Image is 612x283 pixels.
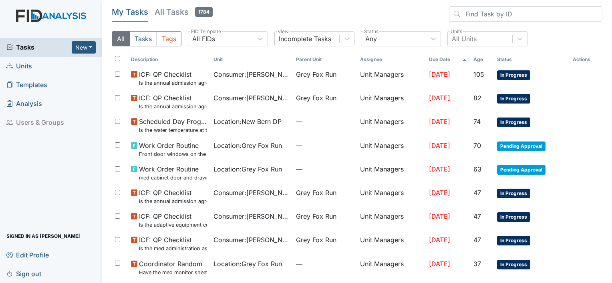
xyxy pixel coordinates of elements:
[139,235,207,252] span: ICF: QP Checklist Is the med administration assessment current? (document the date in the comment...
[210,53,293,66] th: Toggle SortBy
[139,150,207,158] small: Front door windows on the door
[6,42,72,52] a: Tasks
[213,93,290,103] span: Consumer : [PERSON_NAME]
[213,117,282,126] span: Location : New Bern DP
[470,53,494,66] th: Toggle SortBy
[129,31,157,46] button: Tasks
[139,164,207,181] span: Work Order Routine med cabinet door and drawer
[429,141,450,149] span: [DATE]
[6,267,41,280] span: Sign out
[139,174,207,181] small: med cabinet door and drawer
[296,188,336,197] span: Grey Fox Run
[139,245,207,252] small: Is the med administration assessment current? (document the date in the comment section)
[494,53,569,66] th: Toggle SortBy
[213,235,290,245] span: Consumer : [PERSON_NAME]
[213,141,282,150] span: Location : Grey Fox Run
[429,212,450,220] span: [DATE]
[357,208,426,232] td: Unit Managers
[357,185,426,208] td: Unit Managers
[473,212,481,220] span: 47
[296,164,354,174] span: —
[497,260,530,269] span: In Progress
[139,259,207,276] span: Coordinator Random Have the med monitor sheets been filled out?
[497,94,530,104] span: In Progress
[296,259,354,269] span: —
[293,53,357,66] th: Toggle SortBy
[497,212,530,222] span: In Progress
[357,114,426,137] td: Unit Managers
[473,94,481,102] span: 82
[473,165,481,173] span: 63
[213,70,290,79] span: Consumer : [PERSON_NAME]
[195,7,213,17] span: 1784
[72,41,96,54] button: New
[128,53,210,66] th: Toggle SortBy
[497,70,530,80] span: In Progress
[429,70,450,78] span: [DATE]
[497,189,530,198] span: In Progress
[213,164,282,174] span: Location : Grey Fox Run
[473,70,484,78] span: 105
[139,126,207,134] small: Is the water temperature at the kitchen sink between 100 to 110 degrees?
[213,259,282,269] span: Location : Grey Fox Run
[139,197,207,205] small: Is the annual admission agreement current? (document the date in the comment section)
[279,34,331,44] div: Incomplete Tasks
[473,118,481,126] span: 74
[473,260,481,268] span: 37
[357,138,426,161] td: Unit Managers
[429,94,450,102] span: [DATE]
[192,34,215,44] div: All FIDs
[357,161,426,185] td: Unit Managers
[429,260,450,268] span: [DATE]
[112,31,181,46] div: Type filter
[473,236,481,244] span: 47
[139,141,207,158] span: Work Order Routine Front door windows on the door
[139,70,207,87] span: ICF: QP Checklist Is the annual admission agreement current? (document the date in the comment se...
[365,34,377,44] div: Any
[139,79,207,87] small: Is the annual admission agreement current? (document the date in the comment section)
[429,189,450,197] span: [DATE]
[429,236,450,244] span: [DATE]
[139,269,207,276] small: Have the med monitor sheets been filled out?
[139,188,207,205] span: ICF: QP Checklist Is the annual admission agreement current? (document the date in the comment se...
[357,256,426,279] td: Unit Managers
[497,118,530,127] span: In Progress
[112,31,130,46] button: All
[357,232,426,255] td: Unit Managers
[6,79,47,91] span: Templates
[139,117,207,134] span: Scheduled Day Program Inspection Is the water temperature at the kitchen sink between 100 to 110 ...
[497,236,530,245] span: In Progress
[139,211,207,229] span: ICF: QP Checklist Is the adaptive equipment consent current? (document the date in the comment se...
[296,211,336,221] span: Grey Fox Run
[6,60,32,72] span: Units
[213,211,290,221] span: Consumer : [PERSON_NAME]
[497,165,546,175] span: Pending Approval
[213,188,290,197] span: Consumer : [PERSON_NAME]
[157,31,181,46] button: Tags
[155,6,213,18] h5: All Tasks
[6,98,42,110] span: Analysis
[139,103,207,110] small: Is the annual admission agreement current? (document the date in the comment section)
[296,93,336,103] span: Grey Fox Run
[570,53,602,66] th: Actions
[357,53,426,66] th: Assignee
[296,235,336,245] span: Grey Fox Run
[296,141,354,150] span: —
[357,90,426,114] td: Unit Managers
[6,249,49,261] span: Edit Profile
[139,221,207,229] small: Is the adaptive equipment consent current? (document the date in the comment section)
[115,56,120,61] input: Toggle All Rows Selected
[473,189,481,197] span: 47
[112,6,148,18] h5: My Tasks
[6,230,80,242] span: Signed in as [PERSON_NAME]
[452,34,477,44] div: All Units
[296,70,336,79] span: Grey Fox Run
[449,6,602,22] input: Find Task by ID
[429,118,450,126] span: [DATE]
[426,53,470,66] th: Toggle SortBy
[473,141,481,149] span: 70
[429,165,450,173] span: [DATE]
[296,117,354,126] span: —
[357,66,426,90] td: Unit Managers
